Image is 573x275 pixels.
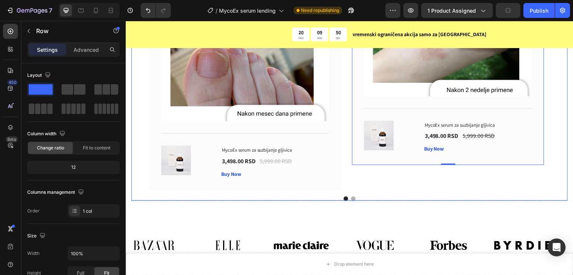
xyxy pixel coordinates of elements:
[218,176,222,180] button: Dot
[369,214,424,234] img: gempages_580060174794883605-667a99ef-55c5-41d1-8045-08cfa44a5ba6.svg
[74,214,129,235] img: gempages_580060174794883605-e7c08ff2-c7fa-4636-b440-b05103582636.svg
[36,26,100,35] p: Row
[3,3,56,18] button: 7
[523,3,555,18] button: Publish
[95,135,131,146] div: 3,498.00 RSD
[73,46,99,54] p: Advanced
[227,10,447,18] p: vremenski ograničena akcija samo za [GEOGRAPHIC_DATA]
[298,124,319,132] button: Buy Now
[210,15,215,19] p: SEC
[27,187,85,197] div: Columns management
[27,208,40,214] div: Order
[219,7,276,15] span: MycoEx serum lending
[173,8,178,15] div: 20
[7,79,18,85] div: 450
[27,250,40,257] div: Width
[298,110,334,120] div: 3,498.00 RSD
[548,238,566,256] div: Open Intercom Messenger
[37,46,58,54] p: Settings
[0,214,56,235] img: gempages_580060174794883605-82102eb2-3cc4-4156-8a52-a6ddddf3767f.svg
[134,135,167,146] div: 5,999.00 RSD
[95,125,204,134] h1: MycoEx serum za suzbijanje gljivica
[27,129,67,139] div: Column width
[191,8,197,15] div: 09
[68,247,119,260] input: Auto
[29,162,118,173] div: 12
[210,8,215,15] div: 50
[173,15,178,19] p: HRS
[27,70,52,80] div: Layout
[191,15,197,19] p: MIN
[301,7,339,14] span: Need republishing
[49,6,52,15] p: 7
[421,3,493,18] button: 1 product assigned
[6,136,18,142] div: Beta
[95,149,116,157] button: Buy Now
[298,100,407,109] h1: MycoEx serum za suzbijanje gljivica
[530,7,548,15] div: Publish
[225,176,230,180] button: Dot
[27,231,47,241] div: Size
[83,208,118,215] div: 1 col
[221,214,277,235] img: gempages_580060174794883605-59fead69-e476-4557-9acc-9e033522e72a.svg
[428,7,476,15] span: 1 product assigned
[37,145,64,151] span: Change ratio
[126,21,573,275] iframe: Design area
[216,7,217,15] span: /
[148,214,203,235] img: gempages_580060174794883605-de348e01-74da-4af0-95b5-796ef6905a6a.svg
[141,3,171,18] div: Undo/Redo
[83,145,110,151] span: Fit to content
[209,240,248,246] div: Drop element here
[336,110,370,120] div: 5,999.00 RSD
[295,214,351,235] img: gempages_580060174794883605-bed9d536-1cf1-4d28-8ad6-edac1e97989d.svg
